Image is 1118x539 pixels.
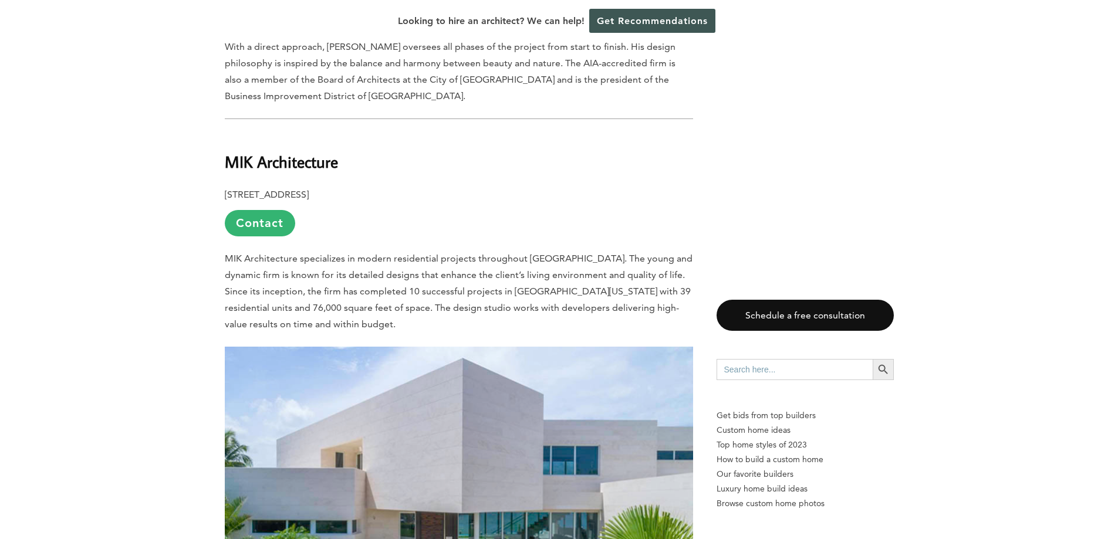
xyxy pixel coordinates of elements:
[717,496,894,511] a: Browse custom home photos
[717,438,894,452] a: Top home styles of 2023
[717,359,873,380] input: Search here...
[717,423,894,438] a: Custom home ideas
[589,9,715,33] a: Get Recommendations
[717,300,894,331] a: Schedule a free consultation
[225,41,675,101] span: With a direct approach, [PERSON_NAME] oversees all phases of the project from start to finish. Hi...
[717,408,894,423] p: Get bids from top builders
[225,253,693,330] span: MIK Architecture specializes in modern residential projects throughout [GEOGRAPHIC_DATA]. The you...
[877,363,890,376] svg: Search
[717,452,894,467] a: How to build a custom home
[717,467,894,482] a: Our favorite builders
[225,189,309,200] b: [STREET_ADDRESS]
[717,482,894,496] a: Luxury home build ideas
[225,210,295,236] a: Contact
[225,151,338,172] b: MIK Architecture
